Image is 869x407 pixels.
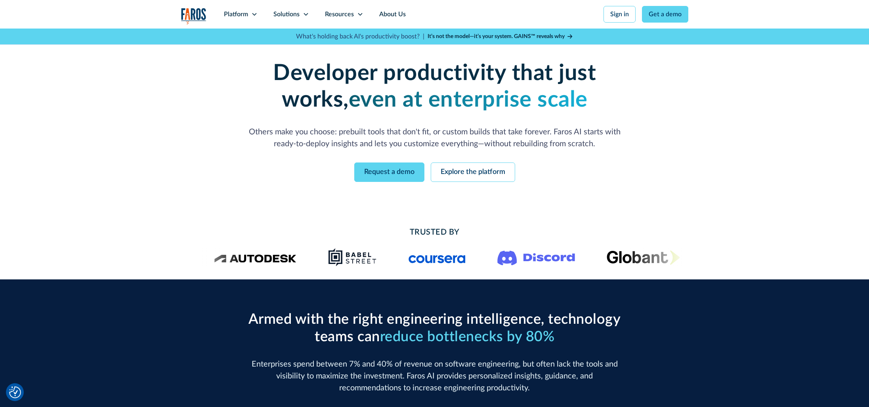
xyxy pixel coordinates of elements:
[244,226,625,238] h2: Trusted By
[428,32,573,41] a: It’s not the model—it’s your system. GAINS™ reveals why
[380,330,555,344] span: reduce bottlenecks by 80%
[244,126,625,150] p: Others make you choose: prebuilt tools that don't fit, or custom builds that take forever. Faros ...
[296,32,424,41] p: What's holding back AI's productivity boost? |
[181,8,206,24] a: home
[428,34,565,39] strong: It’s not the model—it’s your system. GAINS™ reveals why
[409,251,466,264] img: Logo of the online learning platform Coursera.
[604,6,636,23] a: Sign in
[642,6,688,23] a: Get a demo
[9,386,21,398] button: Cookie Settings
[244,358,625,394] p: Enterprises spend between 7% and 40% of revenue on software engineering, but often lack the tools...
[224,10,248,19] div: Platform
[214,252,296,263] img: Logo of the design software company Autodesk.
[497,249,575,266] img: Logo of the communication platform Discord.
[349,89,588,111] strong: even at enterprise scale
[354,162,424,182] a: Request a demo
[431,162,515,182] a: Explore the platform
[607,250,680,265] img: Globant's logo
[325,10,354,19] div: Resources
[273,10,300,19] div: Solutions
[328,248,377,267] img: Babel Street logo png
[244,311,625,345] h2: Armed with the right engineering intelligence, technology teams can
[9,386,21,398] img: Revisit consent button
[273,62,596,111] strong: Developer productivity that just works,
[181,8,206,24] img: Logo of the analytics and reporting company Faros.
